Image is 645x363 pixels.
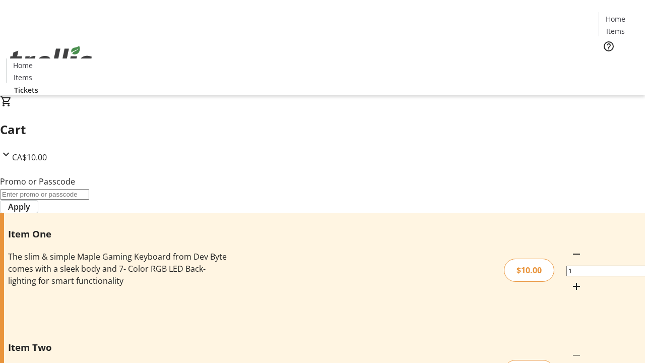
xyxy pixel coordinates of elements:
[8,251,228,287] div: The slim & simple Maple Gaming Keyboard from Dev Byte comes with a sleek body and 7- Color RGB LE...
[606,26,625,36] span: Items
[607,58,631,69] span: Tickets
[6,35,96,85] img: Orient E2E Organization g0L3osMbLW's Logo
[606,14,625,24] span: Home
[7,72,39,83] a: Items
[504,259,554,282] div: $10.00
[566,276,587,296] button: Increment by one
[12,152,47,163] span: CA$10.00
[8,201,30,213] span: Apply
[599,26,631,36] a: Items
[7,60,39,71] a: Home
[6,85,46,95] a: Tickets
[599,36,619,56] button: Help
[13,60,33,71] span: Home
[14,72,32,83] span: Items
[566,244,587,264] button: Decrement by one
[8,227,228,241] h3: Item One
[8,340,228,354] h3: Item Two
[599,14,631,24] a: Home
[599,58,639,69] a: Tickets
[14,85,38,95] span: Tickets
